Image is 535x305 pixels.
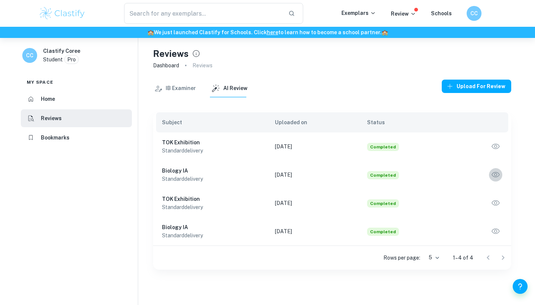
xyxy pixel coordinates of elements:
[162,167,263,175] h6: Biology IA
[27,79,53,86] span: My space
[470,9,479,17] h6: CC
[41,95,55,103] h6: Home
[39,6,86,21] img: Clastify logo
[41,114,62,122] h6: Reviews
[43,47,80,55] h6: Clastify Coree
[162,195,263,203] h6: TOK Exhibition
[162,175,263,183] p: standard delivery
[269,112,361,132] th: Uploaded on
[269,161,361,189] td: [DATE]
[423,252,441,263] div: 5
[367,171,399,179] span: Completed
[162,147,263,155] p: standard delivery
[21,129,132,147] a: Bookmarks
[162,231,263,240] p: standard delivery
[267,29,278,35] a: here
[21,109,132,127] a: Reviews
[1,28,534,36] h6: We just launched Clastify for Schools. Click to learn how to become a school partner.
[341,9,376,17] p: Exemplars
[513,279,528,294] button: Help and Feedback
[467,6,481,21] button: CC
[162,203,263,211] p: standard delivery
[391,10,416,18] p: Review
[431,10,452,16] a: Schools
[124,3,282,24] input: Search for any exemplars...
[367,199,399,208] span: Completed
[269,132,361,161] td: [DATE]
[153,80,196,97] button: IB Examiner
[361,112,453,132] th: Status
[269,189,361,217] td: [DATE]
[153,47,189,60] h4: Reviews
[21,90,132,108] a: Home
[192,61,213,70] p: Reviews
[367,228,399,236] span: Completed
[67,55,76,64] p: Pro
[367,143,399,151] span: Completed
[162,223,263,231] h6: Biology IA
[162,138,263,147] h6: TOK Exhibition
[442,80,511,97] a: Upload for review
[453,254,473,262] p: 1–4 of 4
[269,217,361,245] td: [DATE]
[43,55,63,64] p: Student
[153,60,179,71] a: Dashboard
[41,134,69,142] h6: Bookmarks
[26,51,34,60] h6: CC
[382,29,388,35] span: 🏫
[211,80,247,97] button: AI Review
[153,112,269,132] th: Subject
[383,254,420,262] p: Rows per page:
[147,29,154,35] span: 🏫
[442,80,511,93] button: Upload for review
